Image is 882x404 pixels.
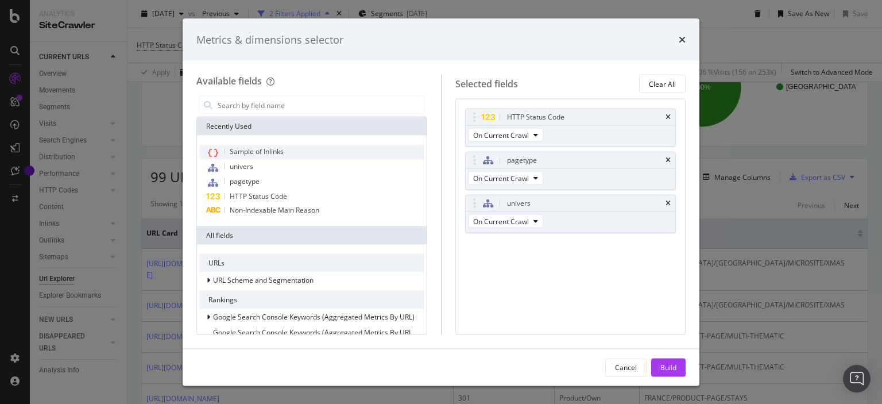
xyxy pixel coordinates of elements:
span: pagetype [230,176,260,186]
button: Cancel [605,358,647,376]
button: On Current Crawl [468,214,543,228]
div: HTTP Status CodetimesOn Current Crawl [465,109,676,147]
div: modal [183,18,699,386]
div: Clear All [649,79,676,89]
span: Google Search Console Keywords (Aggregated Metrics By URL and Country) [213,328,412,347]
div: Rankings [199,291,424,309]
div: Metrics & dimensions selector [196,32,343,47]
div: times [666,114,671,121]
div: URLs [199,254,424,272]
div: Selected fields [455,77,518,90]
div: pagetype [507,155,537,166]
button: On Current Crawl [468,171,543,185]
span: Google Search Console Keywords (Aggregated Metrics By URL) [213,312,415,322]
div: Recently Used [197,117,427,136]
div: Cancel [615,362,637,372]
div: Available fields [196,75,262,87]
div: pagetypetimesOn Current Crawl [465,152,676,190]
span: On Current Crawl [473,173,529,183]
div: universtimesOn Current Crawl [465,195,676,233]
span: univers [230,161,253,171]
div: times [666,200,671,207]
div: All fields [197,226,427,245]
div: times [666,157,671,164]
span: On Current Crawl [473,216,529,226]
span: Non-Indexable Main Reason [230,205,319,215]
div: times [679,32,686,47]
button: Build [651,358,686,376]
div: Open Intercom Messenger [843,365,871,393]
span: URL Scheme and Segmentation [213,275,314,285]
span: HTTP Status Code [230,191,287,201]
button: On Current Crawl [468,128,543,142]
div: Build [660,362,676,372]
div: univers [507,198,531,209]
span: On Current Crawl [473,130,529,140]
div: HTTP Status Code [507,111,564,123]
span: Sample of Inlinks [230,147,284,156]
button: Clear All [639,75,686,93]
input: Search by field name [216,97,424,114]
